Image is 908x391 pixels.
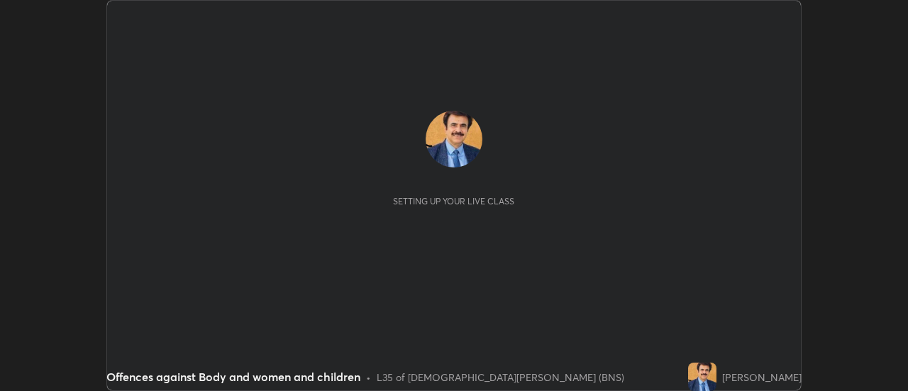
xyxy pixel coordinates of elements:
[688,363,716,391] img: 7fd3a1bea5454cfebe56b01c29204fd9.jpg
[722,370,802,385] div: [PERSON_NAME]
[106,368,360,385] div: Offences against Body and women and children
[366,370,371,385] div: •
[426,111,482,167] img: 7fd3a1bea5454cfebe56b01c29204fd9.jpg
[393,196,514,206] div: Setting up your live class
[377,370,624,385] div: L35 of [DEMOGRAPHIC_DATA][PERSON_NAME] (BNS)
